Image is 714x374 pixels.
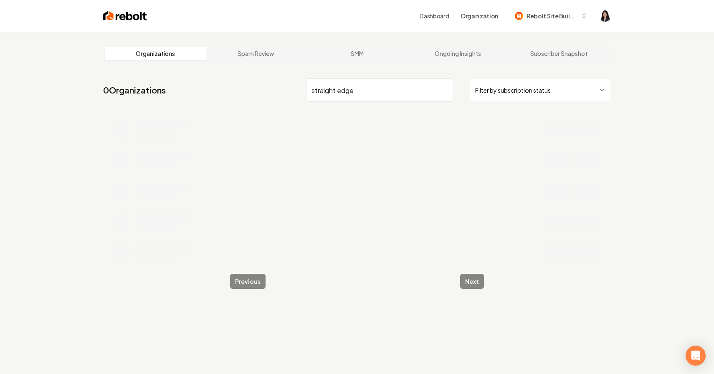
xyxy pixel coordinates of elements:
[456,8,503,23] button: Organization
[103,10,147,22] img: Rebolt Logo
[206,47,307,60] a: Spam Review
[103,84,166,96] a: 0Organizations
[599,10,611,22] button: Open user button
[508,47,609,60] a: Subscriber Snapshot
[105,47,206,60] a: Organizations
[686,346,706,366] div: Open Intercom Messenger
[527,12,577,20] span: Rebolt Site Builder
[515,12,523,20] img: Rebolt Site Builder
[306,78,453,102] input: Search by name or ID
[408,47,509,60] a: Ongoing Insights
[599,10,611,22] img: Haley Paramoure
[420,12,449,20] a: Dashboard
[306,47,408,60] a: SMM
